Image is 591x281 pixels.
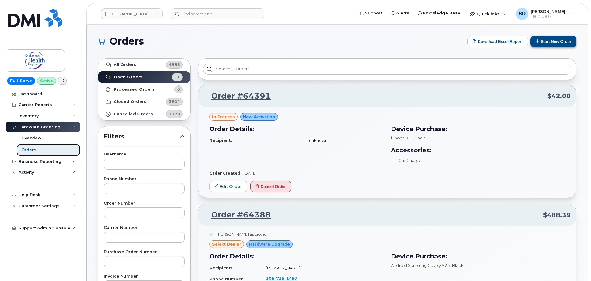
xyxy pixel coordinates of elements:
span: 11 [174,74,180,80]
td: [PERSON_NAME] [260,262,384,273]
span: iPhone 12 [391,135,412,140]
strong: Order Created: [209,171,241,176]
div: [PERSON_NAME] approved [217,232,267,237]
span: , Black [450,263,463,268]
li: Car Charger [391,158,565,163]
span: 3804 [169,99,180,105]
span: 1497 [284,276,297,281]
a: Edit Order [209,181,247,192]
span: Hardware Upgrade [249,241,290,247]
span: Orders [110,37,144,46]
label: Purchase Order Number [104,250,185,254]
strong: Recipient: [209,265,232,270]
span: 4985 [169,62,180,68]
span: 306 [266,276,297,281]
a: Order #64391 [204,91,271,102]
h3: Device Purchase: [391,252,565,261]
h3: Order Details: [209,252,384,261]
span: New Activation [243,114,275,120]
span: $42.00 [547,92,571,101]
a: Closed Orders3804 [98,96,190,108]
h3: Accessories: [391,146,565,155]
span: $488.39 [543,211,571,220]
label: Order Number [104,201,185,205]
span: select Dealer [212,241,241,247]
a: Processed Orders0 [98,83,190,96]
span: [DATE] [244,171,257,176]
span: , Black [412,135,425,140]
button: Cancel Order [250,181,291,192]
iframe: Messenger Launcher [564,254,586,276]
strong: Recipient: [209,138,232,143]
strong: Closed Orders [114,99,146,104]
input: Search in orders [203,64,571,75]
a: All Orders4985 [98,59,190,71]
a: 3067151497 [266,276,305,281]
span: 1170 [169,111,180,117]
strong: Processed Orders [114,87,155,92]
a: Cancelled Orders1170 [98,108,190,120]
span: Android Samsung Galaxy S24 [391,263,450,268]
h3: Order Details: [209,124,384,134]
a: Open Orders11 [98,71,190,83]
button: Start New Order [530,36,576,47]
label: Invoice Number [104,275,185,279]
strong: Cancelled Orders [114,112,153,117]
span: Filters [104,132,180,141]
a: Order #64388 [204,209,271,221]
button: Download Excel Report [467,36,528,47]
td: unknown [304,135,384,146]
strong: All Orders [114,62,136,67]
span: in process [212,114,235,120]
strong: Open Orders [114,75,143,80]
span: 715 [274,276,284,281]
label: Carrier Number [104,226,185,230]
label: Phone Number [104,177,185,181]
label: Username [104,152,185,156]
h3: Device Purchase: [391,124,565,134]
span: 0 [177,86,180,92]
